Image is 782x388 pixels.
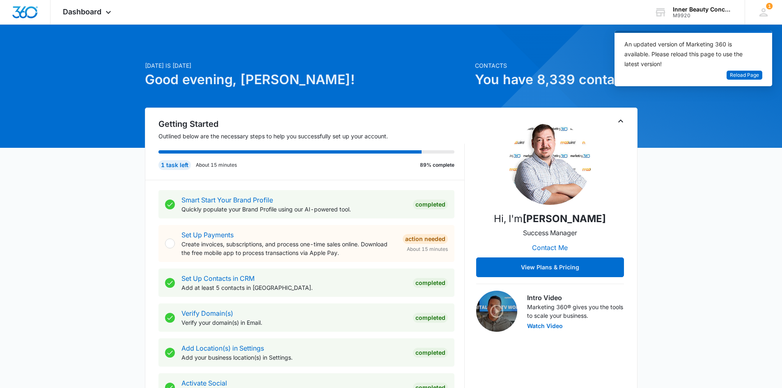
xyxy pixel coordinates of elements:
p: Add at least 5 contacts in [GEOGRAPHIC_DATA]. [181,283,406,292]
div: account name [673,6,733,13]
span: Dashboard [63,7,101,16]
div: Completed [413,348,448,358]
h1: You have 8,339 contacts [475,70,638,90]
button: Contact Me [524,238,576,257]
div: Completed [413,313,448,323]
a: Verify Domain(s) [181,309,233,317]
div: Completed [413,278,448,288]
img: Michael Koethe [509,123,591,205]
button: Reload Page [727,71,762,80]
p: Contacts [475,61,638,70]
a: Smart Start Your Brand Profile [181,196,273,204]
a: Activate Social [181,379,227,387]
p: Verify your domain(s) in Email. [181,318,406,327]
h3: Intro Video [527,293,624,303]
p: Marketing 360® gives you the tools to scale your business. [527,303,624,320]
h1: Good evening, [PERSON_NAME]! [145,70,470,90]
p: About 15 minutes [196,161,237,169]
div: Action Needed [403,234,448,244]
p: [DATE] is [DATE] [145,61,470,70]
p: Success Manager [523,228,577,238]
p: Outlined below are the necessary steps to help you successfully set up your account. [158,132,465,140]
p: Add your business location(s) in Settings. [181,353,406,362]
strong: [PERSON_NAME] [523,213,606,225]
span: About 15 minutes [407,246,448,253]
button: View Plans & Pricing [476,257,624,277]
button: Watch Video [527,323,563,329]
p: Create invoices, subscriptions, and process one-time sales online. Download the free mobile app t... [181,240,396,257]
h2: Getting Started [158,118,465,130]
a: Add Location(s) in Settings [181,344,264,352]
span: Reload Page [730,71,759,79]
div: An updated version of Marketing 360 is available. Please reload this page to use the latest version! [624,39,752,69]
div: 1 task left [158,160,191,170]
p: Quickly populate your Brand Profile using our AI-powered tool. [181,205,406,214]
button: Toggle Collapse [616,116,626,126]
p: 89% complete [420,161,454,169]
p: Hi, I'm [494,211,606,226]
div: Completed [413,200,448,209]
a: Set Up Contacts in CRM [181,274,255,282]
div: notifications count [766,3,773,9]
img: Intro Video [476,291,517,332]
a: Set Up Payments [181,231,234,239]
span: 1 [766,3,773,9]
div: account id [673,13,733,18]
